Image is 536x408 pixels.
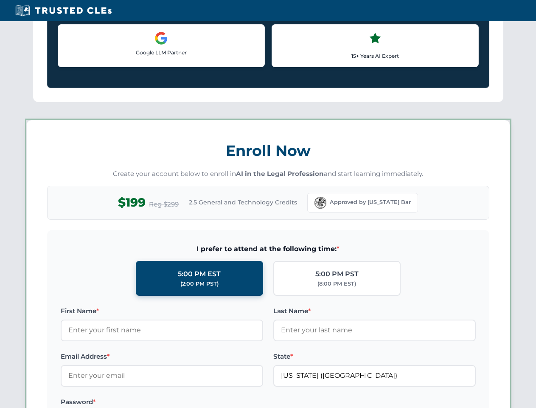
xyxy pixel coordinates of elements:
input: Enter your first name [61,320,263,341]
img: Trusted CLEs [13,4,114,17]
label: Password [61,397,263,407]
div: 5:00 PM EST [178,269,221,280]
img: Google [154,31,168,45]
input: Enter your email [61,365,263,386]
label: First Name [61,306,263,316]
h3: Enroll Now [47,137,489,164]
img: Florida Bar [314,197,326,209]
label: State [273,351,476,362]
p: 15+ Years AI Expert [279,52,471,60]
input: Enter your last name [273,320,476,341]
label: Email Address [61,351,263,362]
p: Google LLM Partner [65,48,258,57]
span: $199 [118,193,146,212]
span: Approved by [US_STATE] Bar [330,198,411,207]
div: (2:00 PM PST) [180,280,219,288]
label: Last Name [273,306,476,316]
div: 5:00 PM PST [315,269,359,280]
span: Reg $299 [149,199,179,210]
div: (8:00 PM EST) [317,280,356,288]
strong: AI in the Legal Profession [236,170,324,178]
span: 2.5 General and Technology Credits [189,198,297,207]
input: Florida (FL) [273,365,476,386]
span: I prefer to attend at the following time: [61,244,476,255]
p: Create your account below to enroll in and start learning immediately. [47,169,489,179]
